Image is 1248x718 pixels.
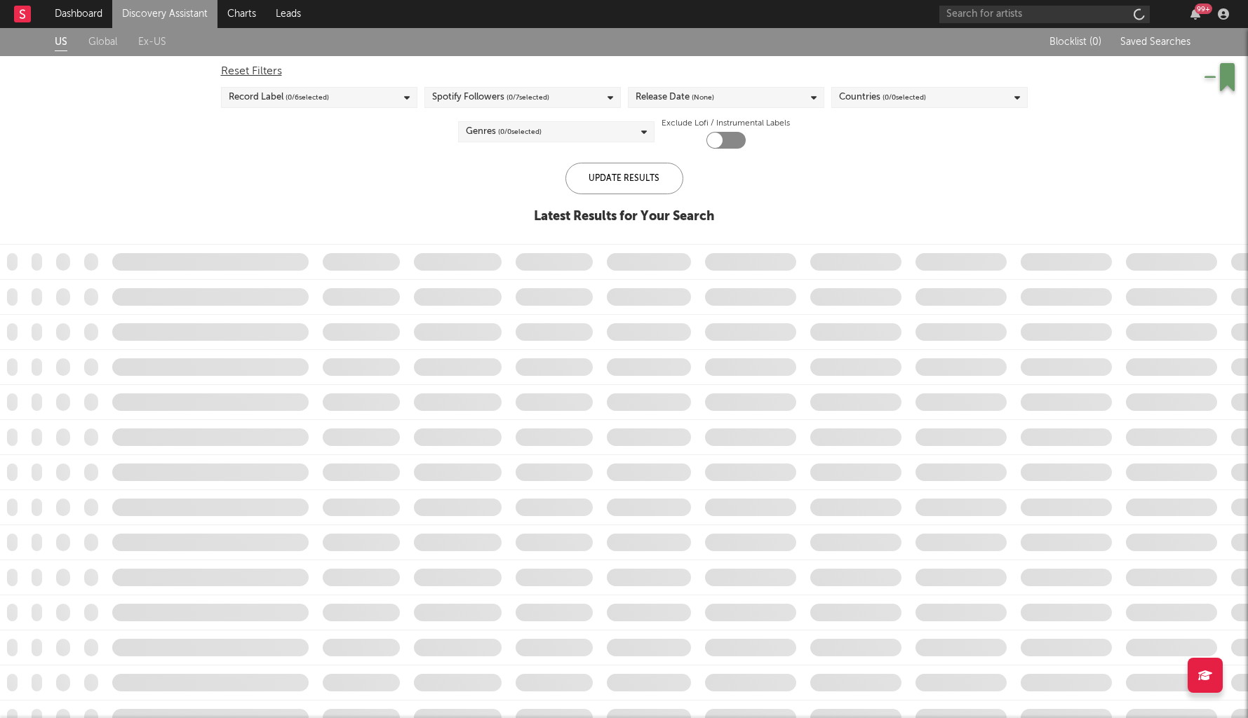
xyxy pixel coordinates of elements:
[1120,37,1193,47] span: Saved Searches
[229,89,329,106] div: Record Label
[506,89,549,106] span: ( 0 / 7 selected)
[1089,37,1101,47] span: ( 0 )
[839,89,926,106] div: Countries
[1049,37,1101,47] span: Blocklist
[534,208,714,225] div: Latest Results for Your Search
[565,163,683,194] div: Update Results
[498,123,542,140] span: ( 0 / 0 selected)
[883,89,926,106] span: ( 0 / 0 selected)
[221,63,1028,80] div: Reset Filters
[286,89,329,106] span: ( 0 / 6 selected)
[55,34,67,51] a: US
[88,34,117,51] a: Global
[432,89,549,106] div: Spotify Followers
[1116,36,1193,48] button: Saved Searches
[692,89,714,106] span: (None)
[939,6,1150,23] input: Search for artists
[662,115,790,132] label: Exclude Lofi / Instrumental Labels
[1190,8,1200,20] button: 99+
[636,89,714,106] div: Release Date
[466,123,542,140] div: Genres
[138,34,166,51] a: Ex-US
[1195,4,1212,14] div: 99 +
